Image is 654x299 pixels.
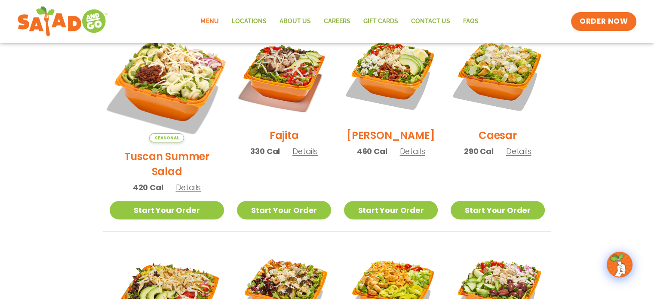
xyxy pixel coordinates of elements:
[571,12,636,31] a: ORDER NOW
[270,128,299,143] h2: Fajita
[110,201,224,219] a: Start Your Order
[149,133,184,142] span: Seasonal
[404,12,456,31] a: Contact Us
[479,128,517,143] h2: Caesar
[194,12,485,31] nav: Menu
[344,28,438,121] img: Product photo for Cobb Salad
[399,146,425,157] span: Details
[506,146,531,157] span: Details
[456,12,485,31] a: FAQs
[464,145,494,157] span: 290 Cal
[347,128,435,143] h2: [PERSON_NAME]
[99,18,234,152] img: Product photo for Tuscan Summer Salad
[175,182,201,193] span: Details
[580,16,628,27] span: ORDER NOW
[237,28,331,121] img: Product photo for Fajita Salad
[194,12,225,31] a: Menu
[225,12,273,31] a: Locations
[451,28,544,121] img: Product photo for Caesar Salad
[356,12,404,31] a: GIFT CARDS
[608,253,632,277] img: wpChatIcon
[357,145,387,157] span: 460 Cal
[17,4,108,39] img: new-SAG-logo-768×292
[237,201,331,219] a: Start Your Order
[451,201,544,219] a: Start Your Order
[292,146,318,157] span: Details
[250,145,280,157] span: 330 Cal
[110,149,224,179] h2: Tuscan Summer Salad
[344,201,438,219] a: Start Your Order
[133,182,163,193] span: 420 Cal
[273,12,317,31] a: About Us
[317,12,356,31] a: Careers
